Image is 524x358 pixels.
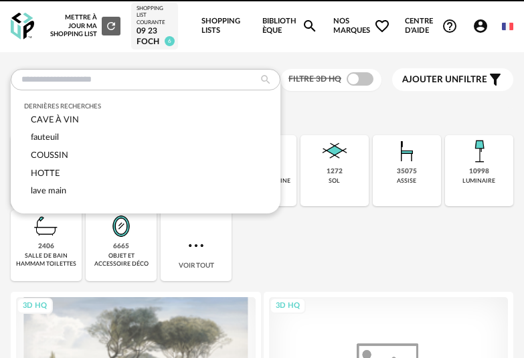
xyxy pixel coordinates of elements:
div: 35075 [397,167,417,176]
img: Assise.png [391,135,423,167]
span: Filtre 3D HQ [288,75,341,83]
div: 3D HQ [270,298,306,315]
img: fr [502,21,513,32]
span: fauteuil [31,133,59,141]
div: salle de bain hammam toilettes [15,252,78,268]
button: Ajouter unfiltre Filter icon [392,68,513,91]
div: sol [329,177,340,185]
span: Account Circle icon [472,18,495,34]
span: 6 [165,36,175,46]
span: Filter icon [487,72,503,88]
div: 2406 [38,242,54,251]
img: more.7b13dc1.svg [185,235,207,256]
span: lave main [31,187,66,195]
span: CAVE À VIN [31,116,79,124]
span: Refresh icon [105,23,117,29]
div: 10998 [469,167,489,176]
span: Account Circle icon [472,18,489,34]
div: objet et accessoire déco [90,252,153,268]
div: Dernières recherches [24,102,267,110]
a: Shopping List courante 09 23 FOCH 6 [137,5,173,47]
span: HOTTE [31,169,60,177]
span: Ajouter un [402,75,458,84]
div: 6665 [113,242,129,251]
img: Luminaire.png [463,135,495,167]
div: 1272 [327,167,343,176]
span: Magnify icon [302,18,318,34]
div: assise [397,177,416,185]
div: Mettre à jour ma Shopping List [50,13,120,38]
img: Sol.png [319,135,351,167]
div: 3D HQ [17,298,53,315]
div: Shopping List courante [137,5,173,26]
img: Salle%20de%20bain.png [30,210,62,242]
img: OXP [11,13,34,40]
div: Voir tout [161,210,232,281]
div: 09 23 FOCH [137,26,173,47]
div: luminaire [462,177,495,185]
span: Heart Outline icon [374,18,390,34]
span: filtre [402,74,487,86]
img: Miroir.png [105,210,137,242]
span: COUSSIN [31,151,68,159]
span: Help Circle Outline icon [442,18,458,34]
span: Centre d'aideHelp Circle Outline icon [405,17,458,36]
